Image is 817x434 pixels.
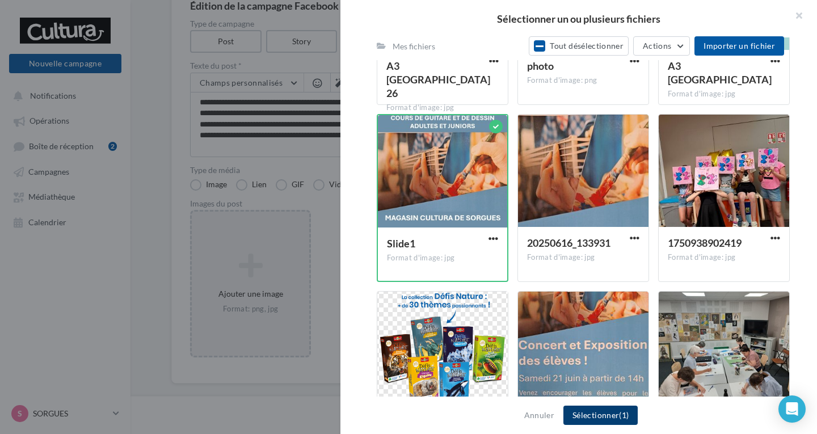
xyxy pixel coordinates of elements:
button: Importer un fichier [694,36,784,56]
div: Open Intercom Messenger [778,395,806,423]
span: 1750938902419 [668,237,742,249]
span: photo [527,60,554,72]
div: Format d'image: jpg [668,89,780,99]
span: Actions [643,41,671,50]
button: Annuler [520,408,559,422]
div: Format d'image: jpg [386,103,499,113]
span: 20250616_133931 [527,237,610,249]
h2: Sélectionner un ou plusieurs fichiers [359,14,799,24]
button: Actions [633,36,690,56]
div: Mes fichiers [393,41,435,52]
span: A3 Ravensburger 26 [386,60,490,99]
button: Sélectionner(1) [563,406,638,425]
span: Importer un fichier [704,41,775,50]
button: Tout désélectionner [529,36,629,56]
div: Format d'image: jpg [668,252,780,263]
span: (1) [619,410,629,420]
div: Format d'image: jpg [387,253,498,263]
div: Format d'image: jpg [527,252,639,263]
div: Format d'image: png [527,75,639,86]
span: Slide1 [387,237,415,250]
